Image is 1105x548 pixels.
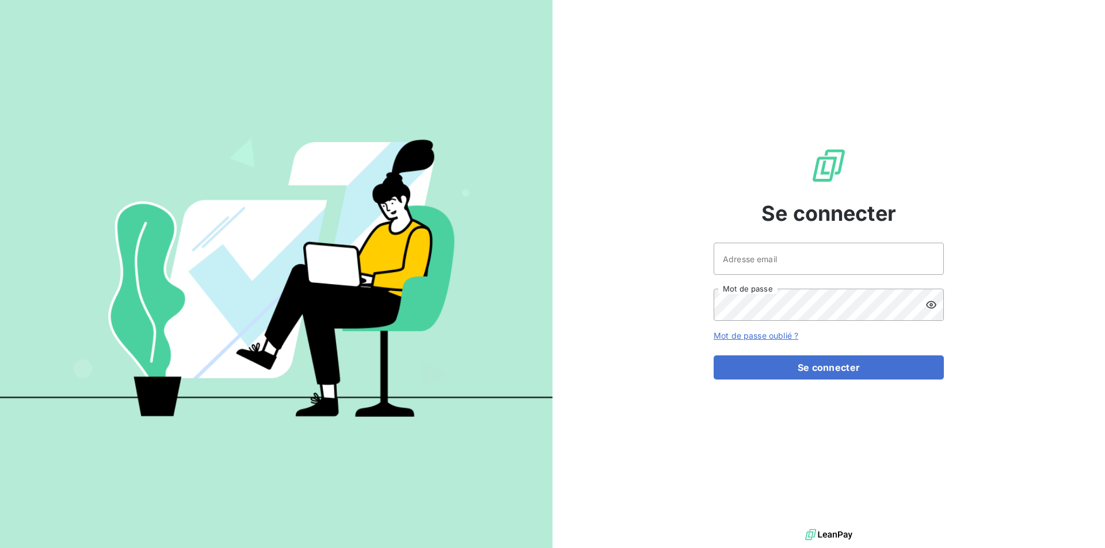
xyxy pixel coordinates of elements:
[714,243,944,275] input: placeholder
[714,331,798,340] a: Mot de passe oublié ?
[805,526,852,543] img: logo
[810,147,847,184] img: Logo LeanPay
[714,355,944,380] button: Se connecter
[761,198,896,229] span: Se connecter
